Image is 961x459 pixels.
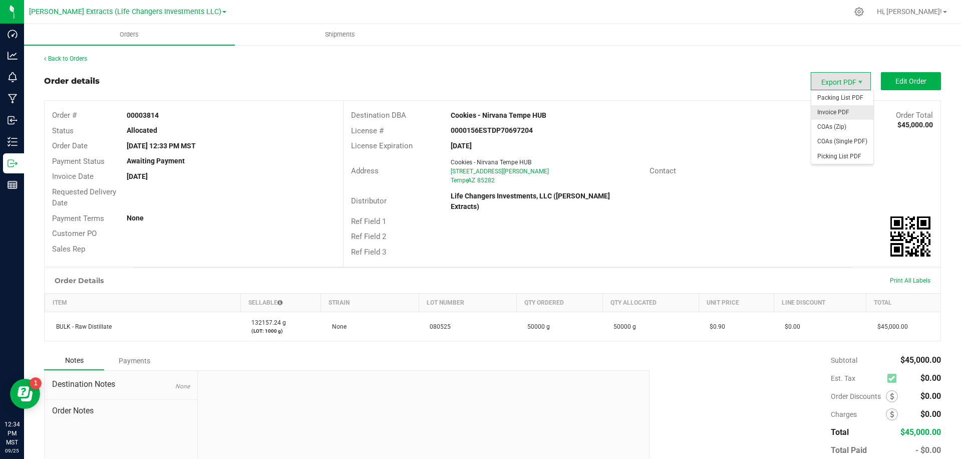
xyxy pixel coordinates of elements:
span: , [467,177,468,184]
inline-svg: Dashboard [8,29,18,39]
span: Shipments [311,30,369,39]
span: Total Paid [831,445,867,455]
strong: Cookies - Nirvana Tempe HUB [451,111,546,119]
li: COAs (Single PDF) [811,134,873,149]
div: Order details [44,75,100,87]
inline-svg: Monitoring [8,72,18,82]
span: 080525 [425,323,451,330]
th: Strain [321,294,419,312]
span: Charges [831,410,886,418]
inline-svg: Inventory [8,137,18,147]
span: Customer PO [52,229,97,238]
th: Qty Ordered [516,294,602,312]
span: 132157.24 g [246,319,286,326]
span: Destination Notes [52,378,190,390]
div: Manage settings [853,7,865,17]
span: Orders [106,30,152,39]
span: Distributor [351,196,387,205]
span: Total [831,427,849,437]
inline-svg: Manufacturing [8,94,18,104]
strong: [DATE] 12:33 PM MST [127,142,196,150]
span: Invoice Date [52,172,94,181]
th: Unit Price [699,294,774,312]
span: BULK - Raw Distillate [51,323,112,330]
th: Qty Allocated [602,294,699,312]
th: Line Discount [774,294,866,312]
strong: 00003814 [127,111,159,119]
span: Order # [52,111,77,120]
th: Sellable [240,294,321,312]
a: Back to Orders [44,55,87,62]
strong: $45,000.00 [897,121,933,129]
iframe: Resource center unread badge [30,377,42,389]
li: Picking List PDF [811,149,873,164]
span: Tempe [451,177,469,184]
a: Shipments [235,24,446,45]
span: Destination DBA [351,111,406,120]
strong: [DATE] [127,172,148,180]
strong: Allocated [127,126,157,134]
span: Payment Terms [52,214,104,223]
iframe: Resource center [10,379,40,409]
inline-svg: Inbound [8,115,18,125]
span: AZ [468,177,475,184]
strong: Life Changers Investments, LLC ([PERSON_NAME] Extracts) [451,192,610,210]
li: Packing List PDF [811,91,873,105]
p: 12:34 PM MST [5,420,20,447]
strong: Awaiting Payment [127,157,185,165]
span: Order Notes [52,405,190,417]
span: Cookies - Nirvana Tempe HUB [451,159,531,166]
p: (LOT: 1000 g) [246,327,315,335]
th: Lot Number [419,294,516,312]
span: Ref Field 1 [351,217,386,226]
inline-svg: Outbound [8,158,18,168]
inline-svg: Reports [8,180,18,190]
th: Total [866,294,940,312]
a: Orders [24,24,235,45]
span: $45,000.00 [900,355,941,365]
span: Ref Field 2 [351,232,386,241]
strong: None [127,214,144,222]
qrcode: 00003814 [890,216,930,257]
h1: Order Details [55,277,104,285]
img: Scan me! [890,216,930,257]
span: $0.90 [705,323,725,330]
span: License Expiration [351,141,413,150]
span: Edit Order [895,77,926,85]
p: 09/25 [5,447,20,454]
th: Item [45,294,241,312]
span: Ref Field 3 [351,248,386,257]
span: 50000 g [608,323,636,330]
span: 85282 [477,177,495,184]
li: Export PDF [811,72,871,90]
span: $0.00 [920,391,941,401]
li: COAs (Zip) [811,120,873,134]
span: Address [351,166,379,175]
span: $0.00 [920,409,941,419]
span: Hi, [PERSON_NAME]! [877,8,942,16]
span: Subtotal [831,356,857,364]
span: [STREET_ADDRESS][PERSON_NAME] [451,168,549,175]
span: Print All Labels [890,277,930,284]
span: Calculate excise tax [887,372,901,385]
span: None [327,323,347,330]
span: $0.00 [780,323,800,330]
strong: [DATE] [451,142,472,150]
span: None [175,383,190,390]
span: $45,000.00 [900,427,941,437]
strong: 0000156ESTDP70697204 [451,126,533,134]
span: Order Total [896,111,933,120]
span: Payment Status [52,157,105,166]
span: - $0.00 [915,445,941,455]
span: Est. Tax [831,374,883,382]
li: Invoice PDF [811,105,873,120]
span: Contact [650,166,676,175]
span: Sales Rep [52,245,85,254]
span: [PERSON_NAME] Extracts (Life Changers Investments LLC) [29,8,221,16]
span: Status [52,126,74,135]
span: $0.00 [920,373,941,383]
